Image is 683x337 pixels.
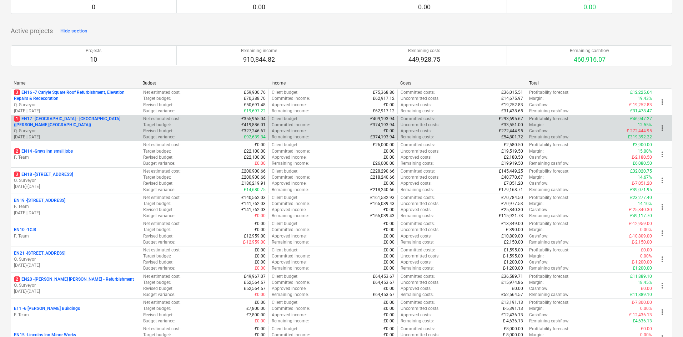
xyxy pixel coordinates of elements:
[272,160,309,167] p: Remaining income :
[14,102,137,108] p: Q. Surveyor
[383,247,395,253] p: £0.00
[272,265,309,271] p: Remaining income :
[14,154,137,160] p: F. Team
[14,306,80,312] p: E11 - 6 [PERSON_NAME] Buildings
[244,108,266,114] p: £19,697.22
[241,122,266,128] p: £419,886.01
[638,201,652,207] p: 14.10%
[529,148,544,154] p: Margin :
[14,178,137,184] p: Q. Surveyor
[504,154,523,160] p: £2,180.50
[272,154,307,160] p: Approved income :
[143,180,174,187] p: Revised budget :
[529,221,569,227] p: Profitability forecast :
[143,247,181,253] p: Net estimated cost :
[504,142,523,148] p: £2,580.50
[14,204,137,210] p: F. Team
[244,102,266,108] p: £50,691.48
[632,180,652,187] p: £-7,051.20
[244,233,266,239] p: £12,959.00
[272,122,310,128] p: Committed income :
[632,259,652,265] p: £-1,200.00
[630,213,652,219] p: £49,117.70
[529,187,569,193] p: Remaining cashflow :
[241,195,266,201] p: £140,562.03
[632,154,652,160] p: £-2,180.50
[370,187,395,193] p: £218,240.66
[370,174,395,180] p: £218,240.66
[271,81,395,86] div: Income
[401,227,440,233] p: Uncommitted costs :
[501,274,523,280] p: £36,589.71
[14,276,134,282] p: EN20 - [PERSON_NAME] [PERSON_NAME] - Refurbishment
[272,180,307,187] p: Approved income :
[529,122,544,128] p: Margin :
[401,239,434,245] p: Remaining costs :
[401,142,435,148] p: Committed costs :
[370,116,395,122] p: £409,193.94
[14,90,137,114] div: 3EN16 -7 Carlyle Square Roof Refurbishment, Elevation Repairs & RedecorationQ. Surveyor[DATE]-[DATE]
[501,134,523,140] p: £54,801.72
[529,81,652,86] div: Total
[272,168,298,174] p: Client budget :
[383,128,395,134] p: £0.00
[255,259,266,265] p: £0.00
[408,48,440,54] p: Remaining costs
[143,122,171,128] p: Target budget :
[501,102,523,108] p: £19,252.83
[272,247,298,253] p: Client budget :
[59,25,89,37] button: Hide section
[401,221,435,227] p: Committed costs :
[638,96,652,102] p: 19.43%
[529,142,569,148] p: Profitability forecast :
[272,239,309,245] p: Remaining income :
[640,227,652,233] p: 0.00%
[14,81,137,86] div: Name
[14,262,137,269] p: [DATE] - [DATE]
[244,134,266,140] p: £92,639.34
[60,27,87,35] div: Hide section
[14,250,65,256] p: EN21 - [STREET_ADDRESS]
[504,239,523,245] p: £2,150.00
[408,3,440,11] p: 0.00
[501,122,523,128] p: £33,551.00
[629,102,652,108] p: £-19,252.83
[272,253,310,259] p: Committed income :
[383,148,395,154] p: £0.00
[401,154,432,160] p: Approved costs :
[14,227,137,239] div: EN10 -1GISF. Team
[383,265,395,271] p: £0.00
[629,221,652,227] p: £-12,959.00
[14,128,137,134] p: Q. Surveyor
[373,160,395,167] p: £26,000.00
[383,259,395,265] p: £0.00
[143,265,175,271] p: Budget variance :
[14,108,137,114] p: [DATE] - [DATE]
[628,134,652,140] p: £319,392.22
[272,221,298,227] p: Client budget :
[529,108,569,114] p: Remaining cashflow :
[244,96,266,102] p: £70,388.70
[401,265,434,271] p: Remaining costs :
[401,134,434,140] p: Remaining costs :
[641,247,652,253] p: £0.00
[272,108,309,114] p: Remaining income :
[143,233,174,239] p: Revised budget :
[529,239,569,245] p: Remaining cashflow :
[529,174,544,180] p: Margin :
[529,180,548,187] p: Cashflow :
[630,116,652,122] p: £46,947.27
[401,128,432,134] p: Approved costs :
[11,27,53,35] p: Active projects
[627,128,652,134] p: £-272,444.95
[14,148,137,160] div: 2EN14 -Grays inn small jobsF. Team
[241,128,266,134] p: £327,246.67
[14,250,137,269] div: EN21 -[STREET_ADDRESS]Q. Surveyor[DATE]-[DATE]
[658,203,667,211] span: more_vert
[529,253,544,259] p: Margin :
[630,168,652,174] p: £32,020.75
[638,122,652,128] p: 12.55%
[255,213,266,219] p: £0.00
[370,122,395,128] p: £374,193.94
[529,102,548,108] p: Cashflow :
